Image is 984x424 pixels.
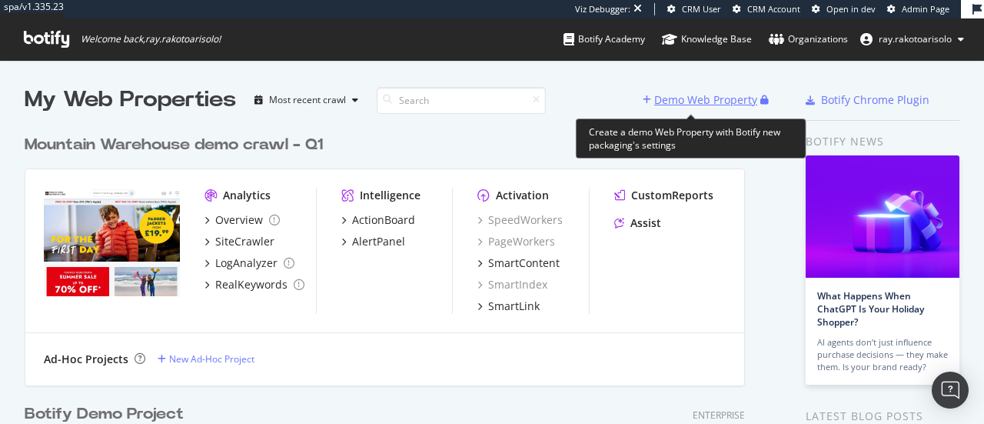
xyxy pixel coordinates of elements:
div: Organizations [769,32,848,47]
div: Analytics [223,188,271,203]
a: CRM Account [733,3,800,15]
div: Mountain Warehouse demo crawl - Q1 [25,134,323,156]
a: SpeedWorkers [477,212,563,228]
a: SmartContent [477,255,560,271]
a: Demo Web Property [643,93,760,106]
div: SmartLink [488,299,540,314]
a: CRM User [667,3,721,15]
a: Organizations [769,18,848,60]
a: New Ad-Hoc Project [158,352,254,366]
span: Admin Page [902,3,949,15]
img: Mountain Warehouse demo crawl - Q1 [44,188,180,297]
a: LogAnalyzer [204,255,294,271]
a: Botify Chrome Plugin [806,92,929,108]
a: CustomReports [614,188,713,203]
div: Demo Web Property [654,92,757,108]
input: Search [377,87,546,114]
div: Viz Debugger: [575,3,630,15]
span: Welcome back, ray.rakotoarisolo ! [81,33,221,45]
a: Botify Academy [563,18,645,60]
div: My Web Properties [25,85,236,115]
div: Botify Academy [563,32,645,47]
span: CRM User [682,3,721,15]
a: PageWorkers [477,234,555,249]
a: AlertPanel [341,234,405,249]
div: LogAnalyzer [215,255,278,271]
div: Botify news [806,133,959,150]
a: RealKeywords [204,277,304,292]
a: Knowledge Base [662,18,752,60]
div: SmartContent [488,255,560,271]
div: Assist [630,215,661,231]
a: Open in dev [812,3,876,15]
button: ray.rakotoarisolo [848,27,976,52]
div: AI agents don’t just influence purchase decisions — they make them. Is your brand ready? [817,336,948,373]
div: CustomReports [631,188,713,203]
a: SmartIndex [477,277,547,292]
div: Botify Chrome Plugin [821,92,929,108]
div: RealKeywords [215,277,288,292]
a: What Happens When ChatGPT Is Your Holiday Shopper? [817,289,924,329]
a: Overview [204,212,280,228]
button: Demo Web Property [643,88,760,112]
div: SiteCrawler [215,234,274,249]
div: New Ad-Hoc Project [169,352,254,366]
div: Overview [215,212,263,228]
a: Mountain Warehouse demo crawl - Q1 [25,134,329,156]
span: ray.rakotoarisolo [879,32,952,45]
a: ActionBoard [341,212,415,228]
button: Most recent crawl [248,88,364,112]
img: What Happens When ChatGPT Is Your Holiday Shopper? [806,155,959,278]
a: Assist [614,215,661,231]
a: SiteCrawler [204,234,274,249]
span: CRM Account [747,3,800,15]
a: Admin Page [887,3,949,15]
div: Ad-Hoc Projects [44,352,128,367]
div: Knowledge Base [662,32,752,47]
div: Open Intercom Messenger [932,372,969,409]
div: Enterprise [693,409,745,422]
div: Create a demo Web Property with Botify new packaging's settings [576,119,806,159]
div: Activation [496,188,549,203]
div: AlertPanel [352,234,405,249]
span: Open in dev [826,3,876,15]
div: Intelligence [360,188,421,203]
div: Most recent crawl [269,95,346,105]
a: SmartLink [477,299,540,314]
div: ActionBoard [352,212,415,228]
